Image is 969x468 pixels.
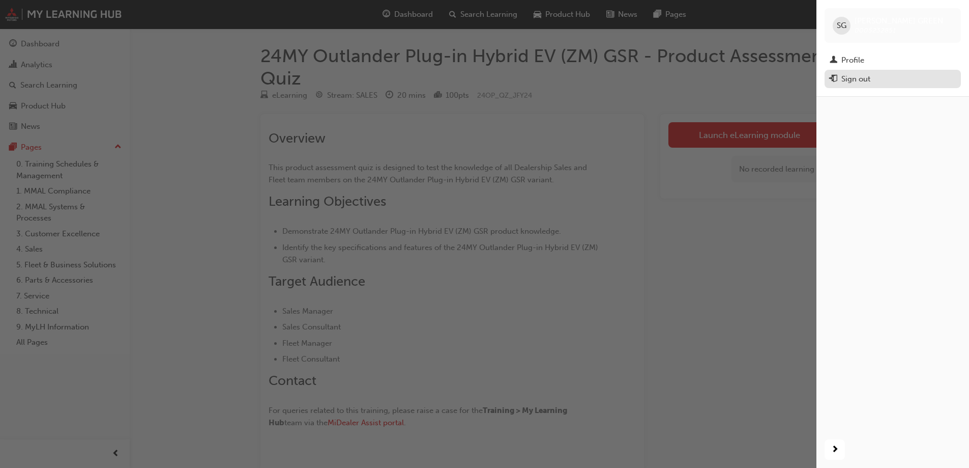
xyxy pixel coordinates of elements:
[830,56,837,65] span: man-icon
[825,51,961,70] a: Profile
[841,54,864,66] div: Profile
[830,75,837,84] span: exit-icon
[841,73,870,85] div: Sign out
[855,26,896,35] span: 0005232851
[837,20,846,32] span: SG
[825,70,961,89] button: Sign out
[855,16,943,25] span: [PERSON_NAME] GREEN
[831,444,839,456] span: next-icon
